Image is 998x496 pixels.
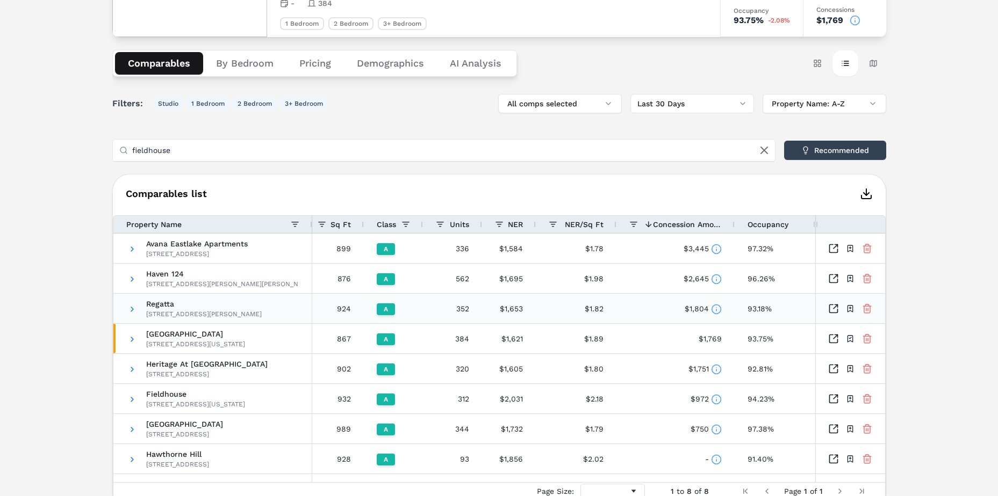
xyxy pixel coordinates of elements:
div: Page Size: [537,487,574,495]
div: 867 [305,324,364,353]
div: A [377,303,395,315]
button: Pricing [286,52,344,75]
span: of [694,487,701,495]
div: $1,769 [816,16,843,25]
div: 93.75% [734,16,764,25]
div: Last Page [857,487,866,495]
button: 1 Bedroom [187,97,229,110]
button: Recommended [784,141,886,160]
div: 352 [423,294,482,323]
div: [STREET_ADDRESS] [146,250,248,258]
div: 928 [305,444,364,473]
div: $1.80 [536,354,616,383]
a: Inspect Comparables [828,363,839,374]
div: $1,732 [482,414,536,443]
div: 97.32% [735,234,815,263]
div: First Page [741,487,750,495]
a: Inspect Comparables [828,333,839,344]
span: Filters: [112,97,149,110]
span: Comparables list [126,189,207,199]
span: Sq Ft [331,220,351,229]
button: 3+ Bedroom [281,97,327,110]
div: $1,653 [482,294,536,323]
div: 899 [305,234,364,263]
span: NER [508,220,523,229]
div: $1,856 [482,444,536,473]
span: to [677,487,684,495]
a: Inspect Comparables [828,393,839,404]
div: 989 [305,414,364,443]
div: Concessions [816,6,873,13]
span: 8 [687,487,692,495]
div: A [377,363,395,375]
div: $1,804 [629,294,722,324]
div: $1.82 [536,294,616,323]
span: 1 [671,487,674,495]
span: NER/Sq Ft [565,220,604,229]
div: Previous Page [763,487,771,495]
span: of [810,487,817,495]
span: Occupancy [748,220,788,229]
div: [STREET_ADDRESS] [146,460,209,469]
div: 384 [423,324,482,353]
div: A [377,243,395,255]
div: 876 [305,264,364,293]
div: 93.75% [735,324,815,353]
span: Concession Amount [653,220,722,229]
span: Class [377,220,396,229]
a: Inspect Comparables [828,454,839,464]
div: 924 [305,294,364,323]
div: [STREET_ADDRESS][PERSON_NAME] [146,310,262,318]
div: Next Page [836,487,844,495]
div: $2,031 [482,384,536,413]
div: 96.26% [735,264,815,293]
span: Regatta [146,300,262,308]
div: 344 [423,414,482,443]
div: 902 [305,354,364,383]
button: All comps selected [498,94,622,113]
div: 94.23% [735,384,815,413]
div: $2.02 [536,444,616,473]
div: $1.98 [536,264,616,293]
div: 3+ Bedroom [378,17,427,30]
div: - [629,444,722,474]
span: Fieldhouse [146,390,245,398]
div: $1,695 [482,264,536,293]
button: Comparables [115,52,203,75]
a: Inspect Comparables [828,424,839,434]
div: [STREET_ADDRESS] [146,370,268,378]
div: [STREET_ADDRESS][US_STATE] [146,400,245,409]
div: 562 [423,264,482,293]
div: 93.18% [735,294,815,323]
span: Units [450,220,469,229]
div: $3,445 [629,234,722,264]
div: 932 [305,384,364,413]
span: Page [784,487,801,495]
span: Property Name [126,220,182,229]
div: $1,584 [482,234,536,263]
div: 92.81% [735,354,815,383]
span: Hawthorne Hill [146,450,209,458]
span: 8 [704,487,709,495]
div: $2.18 [536,384,616,413]
div: A [377,454,395,465]
div: $1.78 [536,234,616,263]
button: Property Name: A-Z [763,94,886,113]
div: $1,751 [629,354,722,384]
span: Heritage At [GEOGRAPHIC_DATA] [146,360,268,368]
span: Haven 124 [146,270,298,278]
span: [GEOGRAPHIC_DATA] [146,420,223,428]
div: 2 Bedroom [328,17,374,30]
div: $1.79 [536,414,616,443]
button: AI Analysis [437,52,514,75]
div: A [377,393,395,405]
div: 93 [423,444,482,473]
div: $750 [629,414,722,444]
span: -2.08% [768,17,790,24]
div: 320 [423,354,482,383]
button: By Bedroom [203,52,286,75]
div: 336 [423,234,482,263]
div: 91.40% [735,444,815,473]
a: Inspect Comparables [828,273,839,284]
input: Add new properties [132,140,769,161]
